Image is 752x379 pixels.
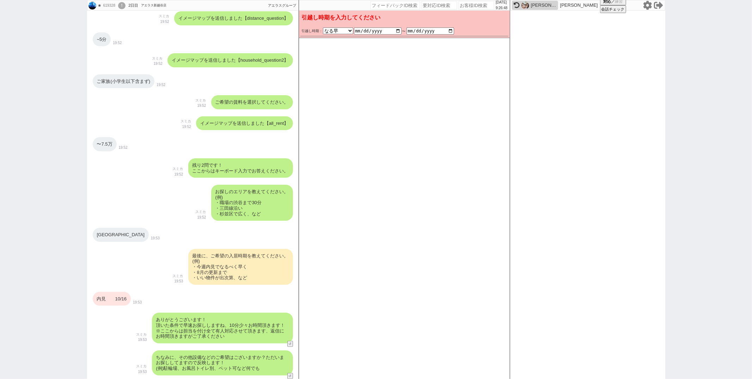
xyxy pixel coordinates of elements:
div: [PERSON_NAME].o [531,2,556,8]
input: お客様ID検索 [459,1,494,10]
p: 19:53 [151,236,160,241]
div: ~5分 [93,32,111,47]
p: スミカ [136,332,147,337]
p: 19:52 [173,172,183,177]
p: スミカ [196,209,206,215]
p: 19:52 [157,82,165,88]
div: 最後に、ご希望の入居時期を教えてください。 (例) ・今週内見でなるべく早く ・8月の更新まで ・いい物件が出次第、など [188,249,293,285]
p: 19:52 [196,103,206,109]
p: 9:26:48 [496,5,507,11]
img: 0hvA5vobPEKW4YDzef_i9XUGhfKgQ7fnB8YGw1XyUGdwtxP2Y_MGg2DSlbJFolbWo6Nj1iXCQIdVo6ZApiWikVdG9tdgwhVjt... [88,2,96,10]
div: 〜7.5万 [93,137,117,151]
div: 残り2問です！ ここからはキーボード入力でお答えください。 [188,158,293,178]
span: 会話チェック [601,7,625,12]
button: ↺ [287,341,293,347]
p: スミカ [196,98,206,103]
label: 〜 [402,29,406,33]
p: スミカ [152,56,163,61]
div: ちなみに、その他設備などのご希望はございますか？ただいまお探ししてますので反映します！ (例)駐輪場、お風呂トイレ別、ペット可など何でも [152,350,293,375]
p: 19:52 [159,19,169,25]
div: ありがとうございます！ 頂いた条件で早速お探ししますね、10分少々お時間頂きます！ ※ここからは担当を付け全て有人対応させて頂きます、返信にお時間頂きますがご了承ください [152,313,293,343]
div: イメージマップを送信しました【distance_question】 [174,11,293,25]
p: 19:52 [196,215,206,220]
p: 19:53 [136,369,147,375]
p: 19:52 [113,40,122,46]
div: 2日目 [128,3,138,8]
label: 引越し時期： [302,28,323,34]
div: 内見 10/16 [93,292,131,306]
div: ご家族(小学生以下含まず) [93,74,155,88]
p: 19:53 [173,279,183,284]
div: [GEOGRAPHIC_DATA] [93,228,149,242]
p: 19:52 [119,145,128,151]
p: 19:52 [181,124,191,130]
p: スミカ [173,273,183,279]
p: 19:53 [136,337,147,343]
button: ↺ [287,373,293,379]
p: スミカ [173,166,183,172]
input: フィードバックID検索 [371,1,420,10]
div: アエラス新越谷店 [141,3,166,8]
div: ❀ [97,3,101,8]
div: 619328 [101,3,117,8]
p: スミカ [181,118,191,124]
div: ご希望の賃料を選択してください。 [211,95,293,109]
span: アエラスグループ [268,4,296,7]
button: 会話チェック [600,5,626,13]
p: [PERSON_NAME] [560,2,598,8]
p: 19:52 [152,61,163,67]
div: イメージマップを送信しました【all_rent】 [196,116,293,130]
img: 0hv_S-AaGDKXB-VDyvTCNXDw4EKhpdJXBiUTBhEUxcfhUTZjwmVjYxHxgBdRRHMTsnUGA1Fx8AdhJyR14WYALVRHlkd0dHYGo... [521,1,529,9]
p: 引越し時期を入力してください [302,15,507,20]
p: 19:53 [133,300,142,305]
input: 要対応ID検索 [422,1,457,10]
p: スミカ [136,363,147,369]
div: イメージマップを送信しました【household_question2】 [167,53,293,67]
p: スミカ [159,13,169,19]
div: お探しのエリアを教えてください。 (例) ・職場の渋谷まで30分 ・三田線沿い ・杉並区で広く、など [211,185,293,221]
div: ! [118,2,126,9]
